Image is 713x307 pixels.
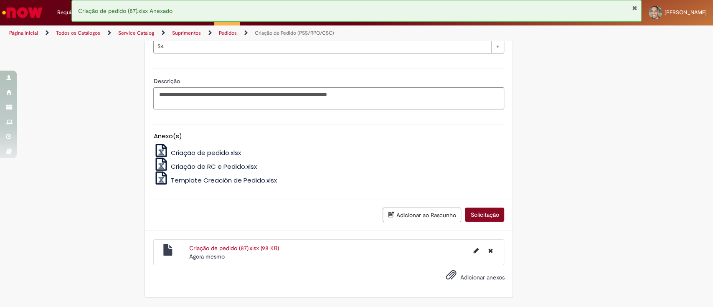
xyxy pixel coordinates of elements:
textarea: Descrição [153,87,504,110]
span: Criação de RC e Pedido.xlsx [171,162,257,171]
button: Editar nome de arquivo Criação de pedido (87).xlsx [468,244,483,257]
button: Solicitação [465,208,504,222]
span: S4 [157,40,487,53]
a: Criação de RC e Pedido.xlsx [153,162,257,171]
img: ServiceNow [1,4,44,21]
a: Template Creación de Pedido.xlsx [153,176,277,185]
span: Adicionar anexos [460,274,504,281]
span: Agora mesmo [189,253,225,260]
ul: Trilhas de página [6,25,469,41]
a: Suprimentos [172,30,201,36]
button: Fechar Notificação [632,5,637,11]
span: Requisições [57,8,86,17]
a: Todos os Catálogos [56,30,100,36]
a: Página inicial [9,30,38,36]
time: 29/08/2025 16:34:29 [189,253,225,260]
span: Criação de pedido.xlsx [171,148,241,157]
span: [PERSON_NAME] [665,9,707,16]
button: Excluir Criação de pedido (87).xlsx [483,244,497,257]
button: Adicionar ao Rascunho [383,208,461,222]
a: Criação de pedido (87).xlsx (98 KB) [189,244,279,252]
h5: Anexo(s) [153,133,504,140]
button: Adicionar anexos [443,267,458,287]
span: Descrição [153,77,181,85]
a: Criação de pedido.xlsx [153,148,241,157]
a: Pedidos [219,30,237,36]
a: Service Catalog [118,30,154,36]
span: Criação de pedido (87).xlsx Anexado [78,7,173,15]
span: Template Creación de Pedido.xlsx [171,176,277,185]
a: Criação de Pedido (PSS/RPO/CSC) [255,30,334,36]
